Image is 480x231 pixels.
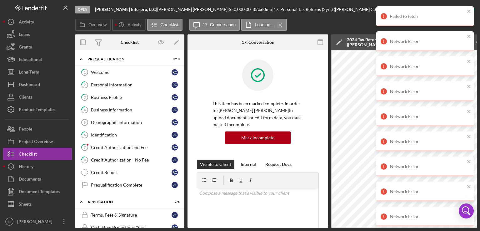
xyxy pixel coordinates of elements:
a: Credit ReportRC [78,166,181,179]
div: 2 / 6 [168,200,180,204]
button: Dashboard [3,78,72,91]
button: Loading... [241,19,287,31]
div: Clients [19,91,32,105]
div: Visible to Client [200,160,231,169]
button: Long-Term [3,66,72,78]
div: Identification [91,132,172,137]
div: Grants [19,41,32,55]
label: Overview [88,22,107,27]
button: Sheets [3,198,72,210]
div: R C [172,94,178,100]
div: Long-Term [19,66,39,80]
label: 17. Conversation [203,22,236,27]
div: [PERSON_NAME] [PERSON_NAME] | [157,7,229,12]
div: Internal [241,160,256,169]
button: 17. Conversation [189,19,240,31]
div: Application [87,200,164,204]
button: YB[PERSON_NAME] [3,215,72,228]
div: Personal Information [91,82,172,87]
div: Open Intercom Messenger [459,203,474,218]
div: R C [172,82,178,88]
button: Overview [75,19,111,31]
button: Clients [3,91,72,103]
a: 1WelcomeRC [78,66,181,79]
div: | 17. Personal Tax Returns (2yrs) ([PERSON_NAME] C.) [272,7,376,12]
a: Document Templates [3,185,72,198]
div: 85 % [252,7,261,12]
button: Activity [112,19,145,31]
div: R C [172,212,178,218]
tspan: 4 [84,108,86,112]
div: | [95,7,157,12]
button: close [467,134,471,140]
div: Demographic Information [91,120,172,125]
div: Network Error [390,139,465,144]
button: People [3,123,72,135]
button: History [3,160,72,173]
div: R C [172,119,178,126]
a: Terms, Fees & SignatureRC [78,209,181,221]
button: close [467,109,471,115]
div: History [19,160,33,174]
button: Complete [438,3,477,16]
div: Business Profile [91,95,172,100]
button: close [467,34,471,40]
tspan: 5 [84,121,86,124]
button: Activity [3,16,72,28]
div: 0 / 10 [168,57,180,61]
div: Network Error [390,64,465,69]
div: Checklist [19,148,37,162]
div: Request Docs [265,160,292,169]
div: Project Overview [19,135,53,149]
div: Documents [19,173,41,187]
div: Mark Incomplete [241,131,274,144]
tspan: 1 [84,70,86,74]
div: Sheets [19,198,32,212]
div: [PERSON_NAME] [16,215,56,229]
div: Network Error [390,164,465,169]
div: R C [172,107,178,113]
div: Complete [444,3,463,16]
div: 17. Conversation [242,40,274,45]
div: Activity [19,16,34,30]
a: 4Business InformationRC [78,104,181,116]
button: Educational [3,53,72,66]
label: Activity [127,22,141,27]
a: Prequalification CompleteRC [78,179,181,191]
button: Checklist [147,19,182,31]
button: close [467,84,471,90]
div: Credit Authorization and Fee [91,145,172,150]
button: Checklist [3,148,72,160]
a: 8Credit Authorization - No FeeRC [78,154,181,166]
div: R C [172,157,178,163]
text: YB [7,220,12,223]
a: 2Personal InformationRC [78,79,181,91]
button: Product Templates [3,103,72,116]
div: Cash Flow Projections (3yrs) [91,225,172,230]
button: close [467,59,471,65]
button: Request Docs [262,160,295,169]
a: 3Business ProfileRC [78,91,181,104]
div: Welcome [91,70,172,75]
div: Failed to fetch [390,14,465,19]
button: close [467,9,471,15]
a: 6IdentificationRC [78,129,181,141]
div: R C [172,182,178,188]
button: Loans [3,28,72,41]
div: Network Error [390,189,465,194]
div: Document Templates [19,185,60,199]
div: R C [172,69,178,75]
button: Mark Incomplete [225,131,291,144]
div: Open [75,6,90,13]
label: Checklist [161,22,178,27]
div: R C [172,224,178,231]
